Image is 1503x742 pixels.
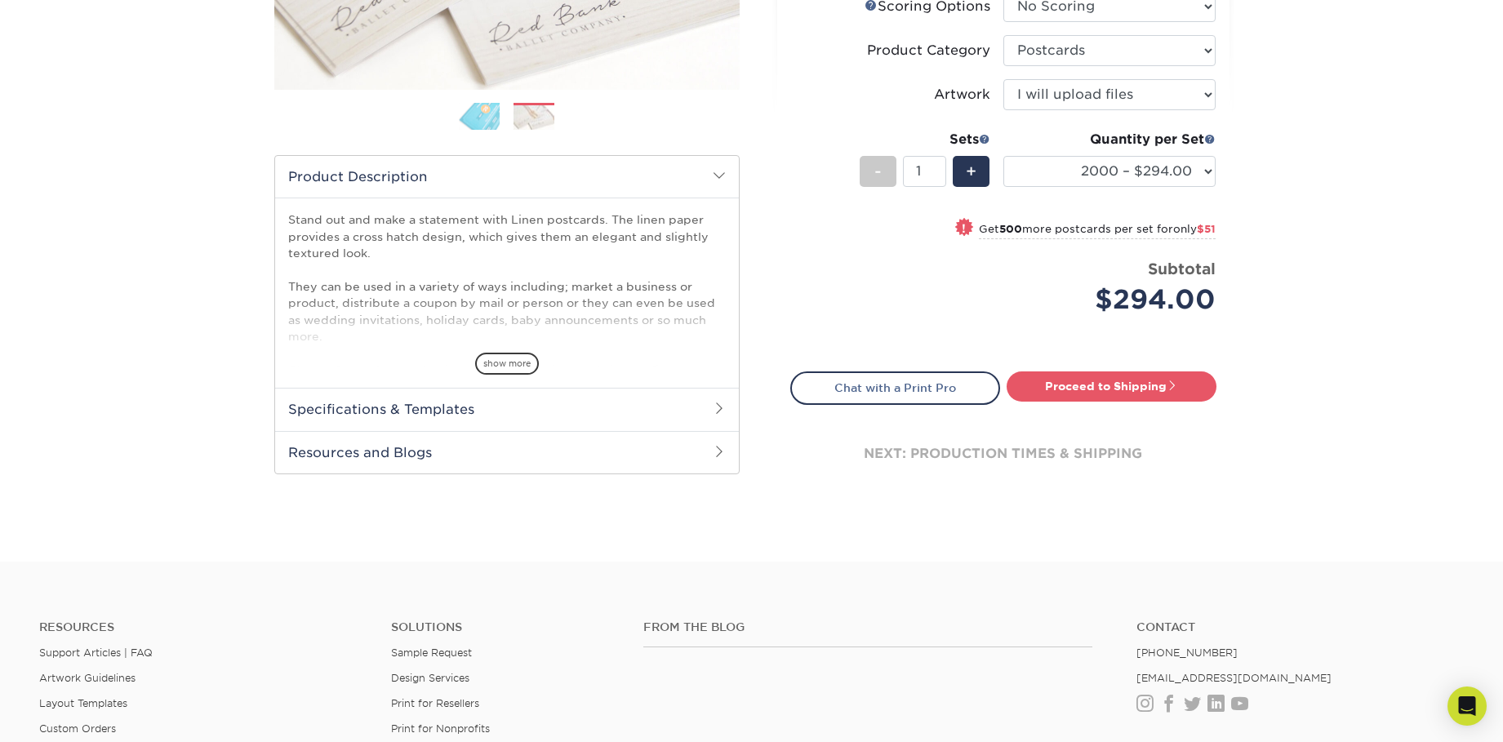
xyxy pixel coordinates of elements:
strong: 500 [999,223,1022,235]
a: Support Articles | FAQ [39,646,153,659]
a: [EMAIL_ADDRESS][DOMAIN_NAME] [1136,672,1332,684]
div: $294.00 [1016,280,1216,319]
span: + [966,159,976,184]
h2: Resources and Blogs [275,431,739,473]
span: only [1173,223,1216,235]
p: Stand out and make a statement with Linen postcards. The linen paper provides a cross hatch desig... [288,211,726,461]
h4: Resources [39,620,367,634]
h4: Solutions [391,620,618,634]
a: Proceed to Shipping [1007,371,1216,401]
a: Print for Resellers [391,697,479,709]
h2: Specifications & Templates [275,388,739,430]
a: Design Services [391,672,469,684]
div: Artwork [934,85,990,104]
a: Artwork Guidelines [39,672,136,684]
div: Quantity per Set [1003,130,1216,149]
span: - [874,159,882,184]
a: Sample Request [391,646,472,659]
div: Product Category [867,41,990,60]
img: Postcards 01 [459,102,500,131]
a: Contact [1136,620,1464,634]
iframe: Google Customer Reviews [4,692,139,736]
div: next: production times & shipping [790,405,1216,503]
img: Postcards 02 [514,105,554,131]
a: Chat with a Print Pro [790,371,1000,404]
a: [PHONE_NUMBER] [1136,646,1238,659]
span: ! [962,220,966,237]
a: Print for Nonprofits [391,722,490,735]
span: show more [475,353,539,375]
h4: From the Blog [643,620,1092,634]
div: Open Intercom Messenger [1447,686,1487,726]
h2: Product Description [275,156,739,198]
div: Sets [860,130,990,149]
small: Get more postcards per set for [979,223,1216,239]
span: $51 [1197,223,1216,235]
strong: Subtotal [1148,260,1216,278]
